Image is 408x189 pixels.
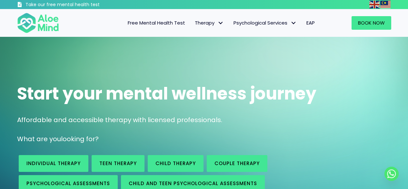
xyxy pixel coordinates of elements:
[19,155,88,172] a: Individual therapy
[61,134,99,143] span: looking for?
[352,16,391,30] a: Book Now
[92,155,144,172] a: Teen Therapy
[369,1,380,8] img: en
[17,115,391,125] p: Affordable and accessible therapy with licensed professionals.
[190,16,229,30] a: TherapyTherapy: submenu
[302,16,320,30] a: EAP
[17,82,316,105] span: Start your mental wellness journey
[25,2,134,8] h3: Take our free mental health test
[17,2,134,9] a: Take our free mental health test
[229,16,302,30] a: Psychological ServicesPsychological Services: submenu
[384,167,399,181] a: Whatsapp
[306,19,315,26] span: EAP
[380,1,391,8] a: Malay
[123,16,190,30] a: Free Mental Health Test
[17,134,61,143] span: What are you
[67,16,320,30] nav: Menu
[26,180,110,187] span: Psychological assessments
[195,19,224,26] span: Therapy
[214,160,260,167] span: Couple therapy
[128,19,185,26] span: Free Mental Health Test
[216,18,225,28] span: Therapy: submenu
[148,155,204,172] a: Child Therapy
[369,1,380,8] a: English
[289,18,298,28] span: Psychological Services: submenu
[380,1,391,8] img: ms
[155,160,196,167] span: Child Therapy
[17,12,59,34] img: Aloe mind Logo
[234,19,297,26] span: Psychological Services
[358,19,385,26] span: Book Now
[26,160,81,167] span: Individual therapy
[99,160,137,167] span: Teen Therapy
[207,155,267,172] a: Couple therapy
[129,180,257,187] span: Child and Teen Psychological assessments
